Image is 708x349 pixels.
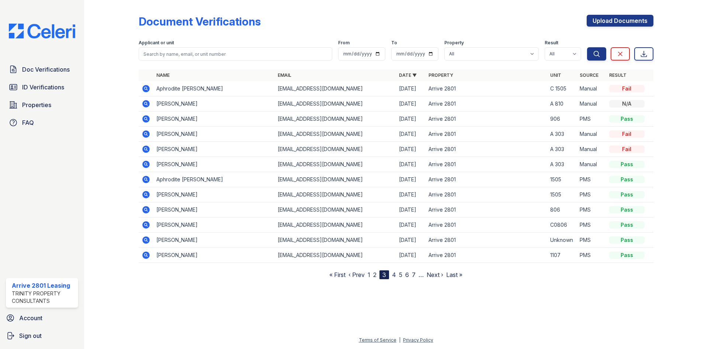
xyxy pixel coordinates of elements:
[22,118,34,127] span: FAQ
[426,172,547,187] td: Arrive 2801
[609,115,645,123] div: Pass
[3,328,81,343] a: Sign out
[139,15,261,28] div: Document Verifications
[547,81,577,96] td: C 1505
[153,248,275,263] td: [PERSON_NAME]
[348,271,365,278] a: ‹ Prev
[153,96,275,112] td: [PERSON_NAME]
[396,248,426,263] td: [DATE]
[275,172,396,187] td: [EMAIL_ADDRESS][DOMAIN_NAME]
[379,270,389,279] div: 3
[396,157,426,172] td: [DATE]
[577,81,606,96] td: Manual
[577,233,606,248] td: PMS
[446,271,462,278] a: Last »
[609,191,645,198] div: Pass
[547,202,577,218] td: 806
[550,72,561,78] a: Unit
[19,331,42,340] span: Sign out
[426,81,547,96] td: Arrive 2801
[153,233,275,248] td: [PERSON_NAME]
[444,40,464,46] label: Property
[412,271,416,278] a: 7
[577,96,606,112] td: Manual
[580,72,598,78] a: Source
[396,172,426,187] td: [DATE]
[545,40,558,46] label: Result
[275,233,396,248] td: [EMAIL_ADDRESS][DOMAIN_NAME]
[428,72,453,78] a: Property
[153,112,275,127] td: [PERSON_NAME]
[547,248,577,263] td: 1107
[609,176,645,183] div: Pass
[547,157,577,172] td: A 303
[153,157,275,172] td: [PERSON_NAME]
[359,337,396,343] a: Terms of Service
[427,271,443,278] a: Next ›
[278,72,291,78] a: Email
[6,80,78,95] a: ID Verifications
[275,142,396,157] td: [EMAIL_ADDRESS][DOMAIN_NAME]
[426,112,547,127] td: Arrive 2801
[577,187,606,202] td: PMS
[368,271,370,278] a: 1
[275,218,396,233] td: [EMAIL_ADDRESS][DOMAIN_NAME]
[275,112,396,127] td: [EMAIL_ADDRESS][DOMAIN_NAME]
[577,248,606,263] td: PMS
[153,202,275,218] td: [PERSON_NAME]
[396,96,426,112] td: [DATE]
[577,202,606,218] td: PMS
[577,218,606,233] td: PMS
[547,142,577,157] td: A 303
[153,142,275,157] td: [PERSON_NAME]
[609,146,645,153] div: Fail
[6,62,78,77] a: Doc Verifications
[391,40,397,46] label: To
[609,236,645,244] div: Pass
[426,233,547,248] td: Arrive 2801
[547,172,577,187] td: 1505
[3,311,81,325] a: Account
[547,127,577,142] td: A 303
[19,314,42,322] span: Account
[577,127,606,142] td: Manual
[577,157,606,172] td: Manual
[153,81,275,96] td: Aphrodite [PERSON_NAME]
[396,142,426,157] td: [DATE]
[609,221,645,229] div: Pass
[12,290,75,305] div: Trinity Property Consultants
[396,218,426,233] td: [DATE]
[419,270,424,279] span: …
[547,218,577,233] td: C0806
[609,85,645,92] div: Fail
[399,72,417,78] a: Date ▼
[426,157,547,172] td: Arrive 2801
[405,271,409,278] a: 6
[609,130,645,138] div: Fail
[153,187,275,202] td: [PERSON_NAME]
[22,83,64,92] span: ID Verifications
[396,233,426,248] td: [DATE]
[275,96,396,112] td: [EMAIL_ADDRESS][DOMAIN_NAME]
[426,96,547,112] td: Arrive 2801
[609,72,627,78] a: Result
[139,47,332,61] input: Search by name, email, or unit number
[156,72,170,78] a: Name
[426,142,547,157] td: Arrive 2801
[426,248,547,263] td: Arrive 2801
[609,161,645,168] div: Pass
[399,337,400,343] div: |
[6,115,78,130] a: FAQ
[153,218,275,233] td: [PERSON_NAME]
[403,337,433,343] a: Privacy Policy
[275,127,396,142] td: [EMAIL_ADDRESS][DOMAIN_NAME]
[275,202,396,218] td: [EMAIL_ADDRESS][DOMAIN_NAME]
[426,127,547,142] td: Arrive 2801
[373,271,376,278] a: 2
[609,206,645,213] div: Pass
[587,15,653,27] a: Upload Documents
[547,112,577,127] td: 906
[396,187,426,202] td: [DATE]
[12,281,75,290] div: Arrive 2801 Leasing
